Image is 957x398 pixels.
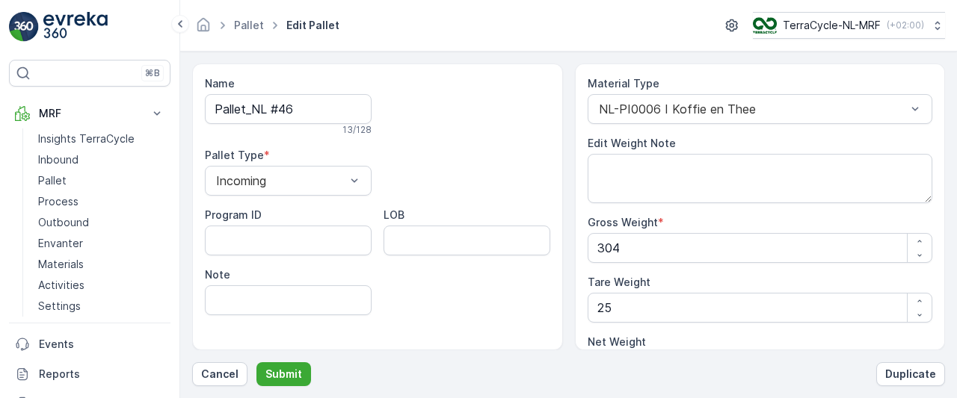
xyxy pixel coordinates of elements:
[588,216,658,228] label: Gross Weight
[205,268,230,281] label: Note
[9,329,170,359] a: Events
[384,208,404,221] label: LOB
[38,257,84,272] p: Materials
[38,131,135,146] p: Insights TerraCycle
[887,19,924,31] p: ( +02:00 )
[753,17,777,34] img: TC_v739CUj.png
[588,137,676,149] label: Edit Weight Note
[38,278,84,293] p: Activities
[32,191,170,212] a: Process
[32,233,170,254] a: Envanter
[876,362,945,386] button: Duplicate
[783,18,881,33] p: TerraCycle-NL-MRF
[9,12,39,42] img: logo
[32,296,170,317] a: Settings
[43,12,108,42] img: logo_light-DOdMpM7g.png
[588,77,659,90] label: Material Type
[32,212,170,233] a: Outbound
[205,208,262,221] label: Program ID
[234,19,264,31] a: Pallet
[588,276,650,288] label: Tare Weight
[9,99,170,128] button: MRF
[588,335,646,348] label: Net Weight
[38,299,81,314] p: Settings
[342,124,372,136] p: 13 / 128
[753,12,945,39] button: TerraCycle-NL-MRF(+02:00)
[32,170,170,191] a: Pallet
[38,173,67,188] p: Pallet
[39,367,164,382] p: Reports
[205,149,264,161] label: Pallet Type
[205,77,235,90] label: Name
[201,367,239,382] p: Cancel
[195,22,212,35] a: Homepage
[39,106,141,121] p: MRF
[39,337,164,352] p: Events
[38,215,89,230] p: Outbound
[32,275,170,296] a: Activities
[256,362,311,386] button: Submit
[265,367,302,382] p: Submit
[38,152,79,167] p: Inbound
[192,362,247,386] button: Cancel
[32,149,170,170] a: Inbound
[38,236,83,251] p: Envanter
[885,367,936,382] p: Duplicate
[145,67,160,79] p: ⌘B
[9,359,170,389] a: Reports
[32,254,170,275] a: Materials
[283,18,342,33] span: Edit Pallet
[32,128,170,149] a: Insights TerraCycle
[38,194,79,209] p: Process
